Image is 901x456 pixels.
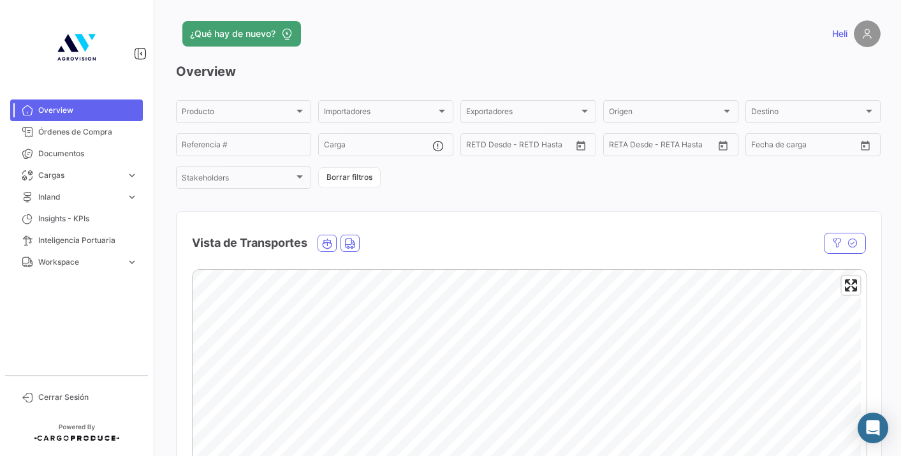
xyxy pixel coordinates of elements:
[10,99,143,121] a: Overview
[38,170,121,181] span: Cargas
[182,21,301,47] button: ¿Qué hay de nuevo?
[176,63,881,80] h3: Overview
[126,256,138,268] span: expand_more
[571,136,590,155] button: Open calendar
[842,276,860,295] button: Enter fullscreen
[341,235,359,251] button: Land
[466,142,489,151] input: Desde
[783,142,833,151] input: Hasta
[858,413,888,443] div: Abrir Intercom Messenger
[324,109,436,118] span: Importadores
[751,109,863,118] span: Destino
[751,142,774,151] input: Desde
[38,213,138,224] span: Insights - KPIs
[641,142,691,151] input: Hasta
[182,175,294,184] span: Stakeholders
[38,148,138,159] span: Documentos
[832,27,847,40] span: Heli
[10,121,143,143] a: Órdenes de Compra
[609,142,632,151] input: Desde
[10,143,143,165] a: Documentos
[856,136,875,155] button: Open calendar
[192,234,307,252] h4: Vista de Transportes
[38,235,138,246] span: Inteligencia Portuaria
[182,109,294,118] span: Producto
[45,15,108,79] img: 4b7f8542-3a82-4138-a362-aafd166d3a59.jpg
[466,109,578,118] span: Exportadores
[318,235,336,251] button: Ocean
[38,256,121,268] span: Workspace
[854,20,881,47] img: placeholder-user.png
[190,27,275,40] span: ¿Qué hay de nuevo?
[38,191,121,203] span: Inland
[498,142,548,151] input: Hasta
[126,170,138,181] span: expand_more
[126,191,138,203] span: expand_more
[38,105,138,116] span: Overview
[609,109,721,118] span: Origen
[38,392,138,403] span: Cerrar Sesión
[10,230,143,251] a: Inteligencia Portuaria
[38,126,138,138] span: Órdenes de Compra
[10,208,143,230] a: Insights - KPIs
[318,167,381,188] button: Borrar filtros
[714,136,733,155] button: Open calendar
